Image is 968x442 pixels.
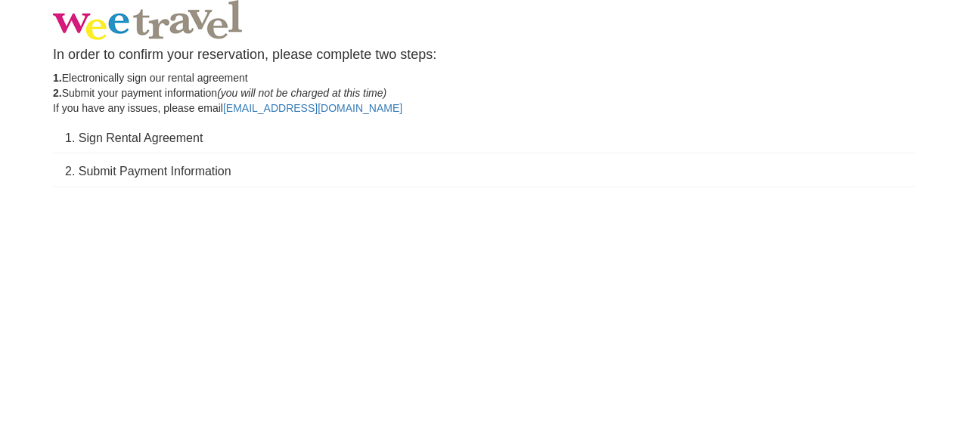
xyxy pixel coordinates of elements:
em: (you will not be charged at this time) [217,87,386,99]
strong: 2. [53,87,62,99]
p: Electronically sign our rental agreement Submit your payment information If you have any issues, ... [53,70,915,116]
h3: 1. Sign Rental Agreement [65,131,903,145]
strong: 1. [53,72,62,84]
a: [EMAIL_ADDRESS][DOMAIN_NAME] [223,102,402,114]
h3: 2. Submit Payment Information [65,165,903,178]
h4: In order to confirm your reservation, please complete two steps: [53,48,915,63]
